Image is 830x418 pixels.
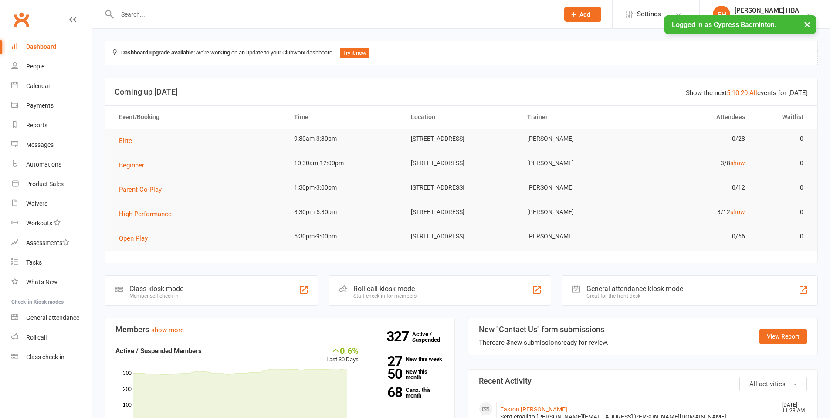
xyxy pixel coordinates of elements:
[11,155,92,174] a: Automations
[372,387,444,398] a: 68Canx. this month
[340,48,369,58] button: Try it now
[672,20,776,29] span: Logged in as Cypress Badminton.
[26,353,64,360] div: Class check-in
[519,129,636,149] td: [PERSON_NAME]
[286,177,403,198] td: 1:30pm-3:00pm
[353,293,417,299] div: Staff check-in for members
[119,161,144,169] span: Beginner
[403,202,520,222] td: [STREET_ADDRESS]
[129,293,183,299] div: Member self check-in
[11,174,92,194] a: Product Sales
[119,160,150,170] button: Beginner
[119,137,132,145] span: Elite
[11,135,92,155] a: Messages
[386,330,412,343] strong: 327
[326,346,359,355] div: 0.6%
[26,314,79,321] div: General attendance
[759,329,807,344] a: View Report
[26,63,44,70] div: People
[119,136,138,146] button: Elite
[636,153,753,173] td: 3/8
[479,325,609,334] h3: New "Contact Us" form submissions
[11,37,92,57] a: Dashboard
[519,153,636,173] td: [PERSON_NAME]
[636,129,753,149] td: 0/28
[732,89,739,97] a: 10
[11,76,92,96] a: Calendar
[564,7,601,22] button: Add
[119,234,148,242] span: Open Play
[26,82,51,89] div: Calendar
[730,208,745,215] a: show
[735,14,799,22] div: Cypress Badminton
[11,214,92,233] a: Workouts
[11,272,92,292] a: What's New
[412,325,451,349] a: 327Active / Suspended
[26,334,47,341] div: Roll call
[129,285,183,293] div: Class kiosk mode
[119,209,178,219] button: High Performance
[753,129,811,149] td: 0
[636,202,753,222] td: 3/12
[26,141,54,148] div: Messages
[26,239,69,246] div: Assessments
[286,153,403,173] td: 10:30am-12:00pm
[11,233,92,253] a: Assessments
[26,102,54,109] div: Payments
[26,122,47,129] div: Reports
[121,49,195,56] strong: Dashboard upgrade available:
[372,367,402,381] strong: 50
[26,161,61,168] div: Automations
[636,106,753,128] th: Attendees
[800,15,815,34] button: ×
[372,356,444,362] a: 27New this week
[586,293,683,299] div: Great for the front desk
[727,89,730,97] a: 5
[753,177,811,198] td: 0
[119,184,168,195] button: Parent Co-Play
[403,106,520,128] th: Location
[11,96,92,116] a: Payments
[519,202,636,222] td: [PERSON_NAME]
[11,253,92,272] a: Tasks
[749,89,757,97] a: All
[403,129,520,149] td: [STREET_ADDRESS]
[636,177,753,198] td: 0/12
[636,226,753,247] td: 0/66
[372,386,402,399] strong: 68
[519,106,636,128] th: Trainer
[115,8,553,20] input: Search...
[115,347,202,355] strong: Active / Suspended Members
[579,11,590,18] span: Add
[111,106,286,128] th: Event/Booking
[741,89,748,97] a: 20
[479,337,609,348] div: There are new submissions ready for review.
[372,355,402,368] strong: 27
[286,226,403,247] td: 5:30pm-9:00pm
[749,380,786,388] span: All activities
[519,177,636,198] td: [PERSON_NAME]
[753,106,811,128] th: Waitlist
[11,308,92,328] a: General attendance kiosk mode
[11,347,92,367] a: Class kiosk mode
[286,202,403,222] td: 3:30pm-5:30pm
[778,402,806,414] time: [DATE] 11:23 AM
[753,153,811,173] td: 0
[26,259,42,266] div: Tasks
[26,43,56,50] div: Dashboard
[500,406,567,413] a: Easton [PERSON_NAME]
[119,186,162,194] span: Parent Co-Play
[403,177,520,198] td: [STREET_ADDRESS]
[11,116,92,135] a: Reports
[519,226,636,247] td: [PERSON_NAME]
[105,41,818,65] div: We're working on an update to your Clubworx dashboard.
[11,328,92,347] a: Roll call
[403,226,520,247] td: [STREET_ADDRESS]
[730,160,745,167] a: show
[119,210,172,218] span: High Performance
[686,88,808,98] div: Show the next events for [DATE]
[739,377,807,391] button: All activities
[286,129,403,149] td: 9:30am-3:30pm
[403,153,520,173] td: [STREET_ADDRESS]
[479,377,807,385] h3: Recent Activity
